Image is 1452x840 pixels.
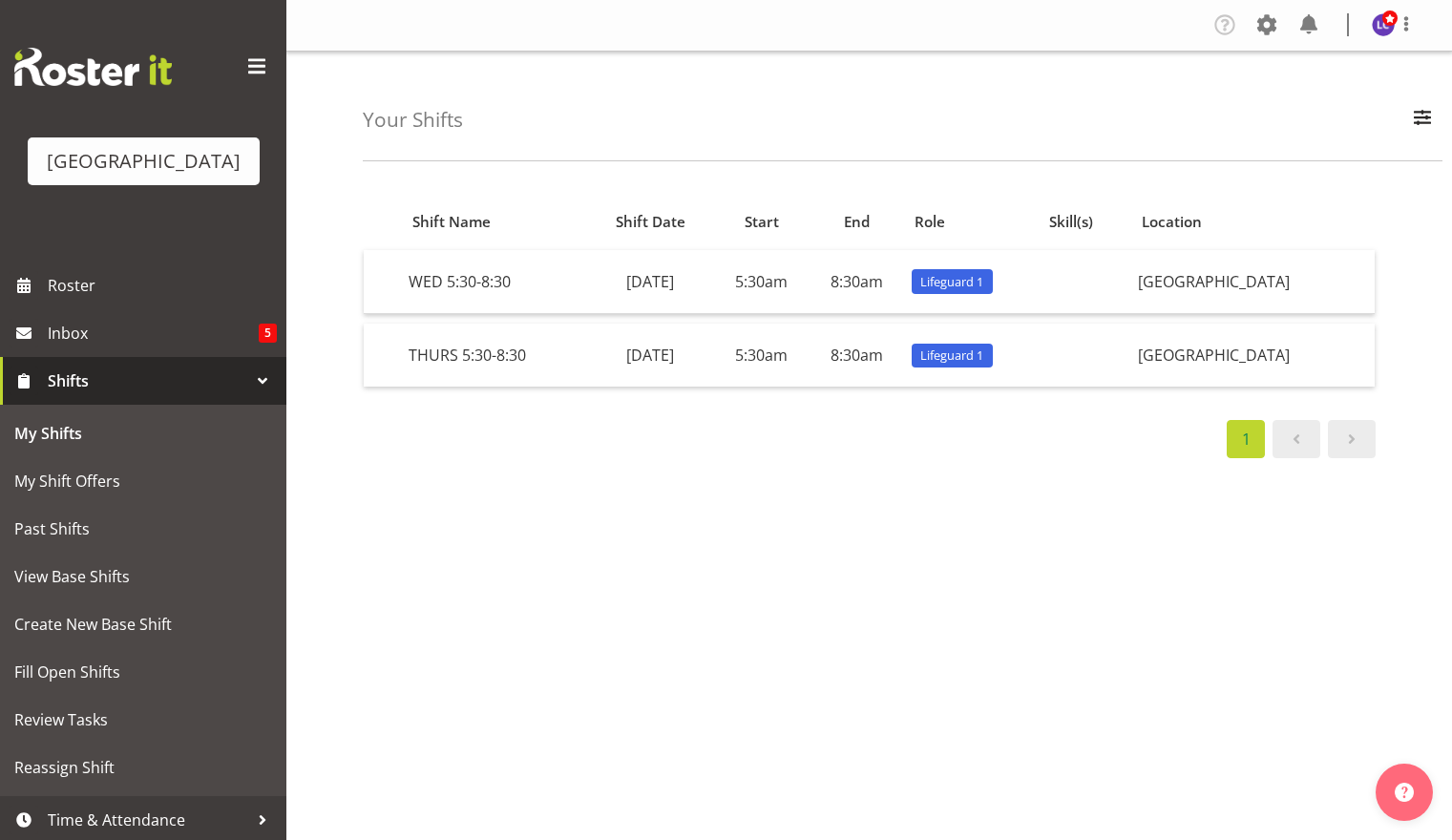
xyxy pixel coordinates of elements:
a: Past Shifts [5,505,282,553]
span: End [844,211,870,233]
td: WED 5:30-8:30 [401,250,586,314]
span: Shift Date [616,211,685,233]
td: 5:30am [714,250,809,314]
td: 8:30am [809,250,903,314]
span: 5 [259,324,277,343]
a: Reassign Shift [5,744,282,791]
a: View Base Shifts [5,553,282,600]
span: Fill Open Shifts [14,658,272,686]
button: Filter Employees [1402,99,1442,141]
span: My Shift Offers [14,467,272,495]
img: laurie-cook11580.jpg [1372,13,1395,36]
span: Inbox [48,319,259,347]
td: [DATE] [586,324,714,387]
span: Create New Base Shift [14,610,272,639]
span: Roster [48,271,277,300]
span: Review Tasks [14,705,272,734]
td: [GEOGRAPHIC_DATA] [1130,324,1375,387]
span: Past Shifts [14,514,272,543]
a: Create New Base Shift [5,600,282,648]
span: Start [745,211,779,233]
a: My Shifts [5,409,282,457]
span: Time & Attendance [48,806,248,834]
td: 5:30am [714,324,809,387]
span: Role [915,211,945,233]
img: help-xxl-2.png [1395,783,1414,802]
a: Fill Open Shifts [5,648,282,696]
div: [GEOGRAPHIC_DATA] [47,147,241,176]
span: My Shifts [14,419,272,448]
span: Shifts [48,367,248,395]
span: Lifeguard 1 [920,346,983,365]
td: 8:30am [809,324,903,387]
a: My Shift Offers [5,457,282,505]
span: Lifeguard 1 [920,273,983,291]
span: Location [1142,211,1202,233]
span: Skill(s) [1049,211,1093,233]
a: Review Tasks [5,696,282,744]
td: THURS 5:30-8:30 [401,324,586,387]
td: [GEOGRAPHIC_DATA] [1130,250,1375,314]
span: Shift Name [412,211,491,233]
span: View Base Shifts [14,562,272,591]
td: [DATE] [586,250,714,314]
img: Rosterit website logo [14,48,172,86]
h4: Your Shifts [363,109,463,131]
span: Reassign Shift [14,753,272,782]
